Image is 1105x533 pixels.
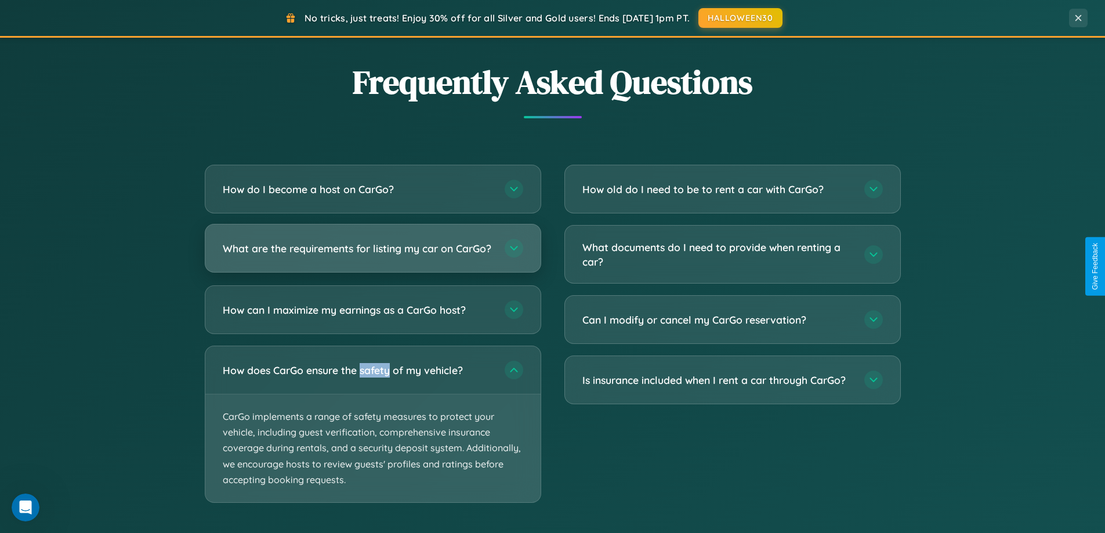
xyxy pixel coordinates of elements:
[223,182,493,197] h3: How do I become a host on CarGo?
[12,494,39,521] iframe: Intercom live chat
[223,303,493,317] h3: How can I maximize my earnings as a CarGo host?
[582,313,853,327] h3: Can I modify or cancel my CarGo reservation?
[582,240,853,269] h3: What documents do I need to provide when renting a car?
[305,12,690,24] span: No tricks, just treats! Enjoy 30% off for all Silver and Gold users! Ends [DATE] 1pm PT.
[205,394,541,502] p: CarGo implements a range of safety measures to protect your vehicle, including guest verification...
[205,60,901,104] h2: Frequently Asked Questions
[223,363,493,378] h3: How does CarGo ensure the safety of my vehicle?
[582,182,853,197] h3: How old do I need to be to rent a car with CarGo?
[1091,243,1099,290] div: Give Feedback
[698,8,782,28] button: HALLOWEEN30
[223,241,493,256] h3: What are the requirements for listing my car on CarGo?
[582,373,853,387] h3: Is insurance included when I rent a car through CarGo?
